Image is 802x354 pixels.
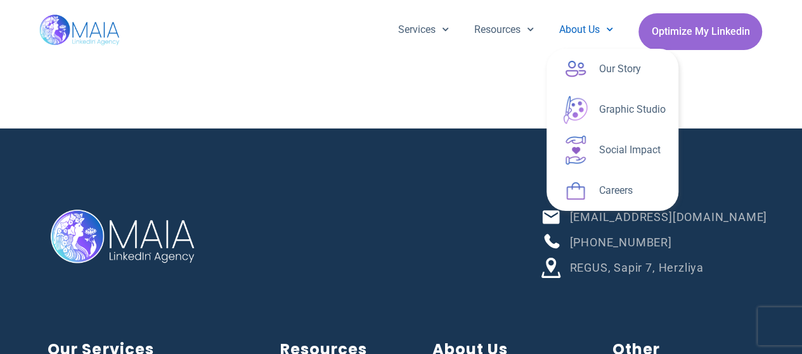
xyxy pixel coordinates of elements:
[541,258,767,278] a: REGUS, Sapir 7, Herzliya
[566,208,767,225] span: [EMAIL_ADDRESS][DOMAIN_NAME]
[547,13,626,46] a: About Us
[566,259,703,276] span: REGUS, Sapir 7, Herzliya
[638,13,762,50] a: Optimize My Linkedin
[385,13,462,46] a: Services
[462,13,547,46] a: Resources
[651,20,749,44] span: Optimize My Linkedin
[547,49,678,211] ul: About Us
[566,234,671,251] span: [PHONE_NUMBER]
[385,13,626,46] nav: Menu
[547,130,678,170] a: Social Impact
[48,159,202,313] img: MAIA Digital - LinkedIn™ Agency
[547,170,678,211] a: Careers
[547,49,678,89] a: Our Story
[547,89,678,130] a: Graphic Studio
